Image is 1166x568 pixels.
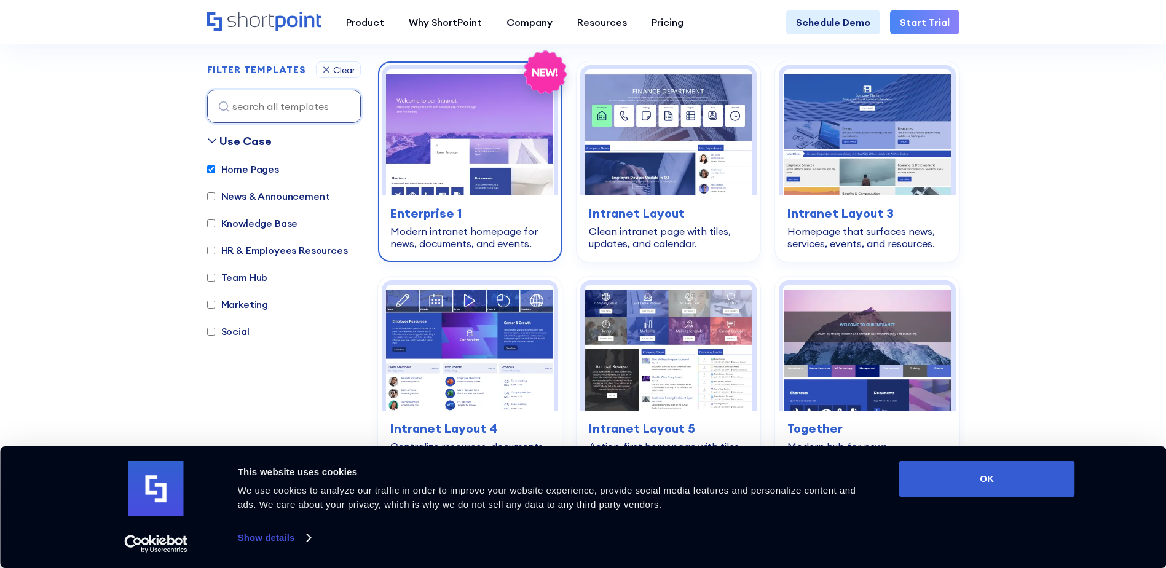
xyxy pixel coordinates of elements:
[409,15,482,30] div: Why ShortPoint
[390,204,550,223] h3: Enterprise 1
[585,285,752,411] img: Intranet Layout 5 – SharePoint Page Template: Action-first homepage with tiles, news, docs, sched...
[207,301,215,309] input: Marketing
[577,61,760,262] a: Intranet Layout – SharePoint Page Design: Clean intranet page with tiles, updates, and calendar.I...
[207,162,279,176] label: Home Pages
[585,69,752,195] img: Intranet Layout – SharePoint Page Design: Clean intranet page with tiles, updates, and calendar.
[207,189,330,203] label: News & Announcement
[396,10,494,34] a: Why ShortPoint
[207,165,215,173] input: Home Pages
[787,419,947,438] h3: Together
[386,285,554,411] img: Intranet Layout 4 – Intranet Page Template: Centralize resources, documents, schedules, and emplo...
[787,440,947,477] div: Modern hub for news, documents, events, and shortcuts.
[207,297,269,312] label: Marketing
[577,15,627,30] div: Resources
[238,529,310,547] a: Show details
[506,15,553,30] div: Company
[128,461,184,516] img: logo
[390,440,550,477] div: Centralize resources, documents, schedules, and employee services.
[238,465,872,479] div: This website uses cookies
[207,328,215,336] input: Social
[238,485,856,510] span: We use cookies to analyze our traffic in order to improve your website experience, provide social...
[207,219,215,227] input: Knowledge Base
[334,10,396,34] a: Product
[207,65,306,76] h2: FILTER TEMPLATES
[207,324,250,339] label: Social
[207,274,215,282] input: Team Hub
[775,277,959,489] a: Together – Intranet Homepage Template: Modern hub for news, documents, events, and shortcuts.Toge...
[589,419,748,438] h3: Intranet Layout 5
[333,66,355,74] div: Clear
[378,277,562,489] a: Intranet Layout 4 – Intranet Page Template: Centralize resources, documents, schedules, and emplo...
[207,247,215,254] input: HR & Employees Resources
[787,225,947,250] div: Homepage that surfaces news, services, events, and resources.
[565,10,639,34] a: Resources
[390,225,550,250] div: Modern intranet homepage for news, documents, and events.
[775,61,959,262] a: Intranet Layout 3 – SharePoint Homepage Template: Homepage that surfaces news, services, events, ...
[786,10,880,34] a: Schedule Demo
[378,61,562,262] a: Enterprise 1 – SharePoint Homepage Design: Modern intranet homepage for news, documents, and even...
[652,15,683,30] div: Pricing
[589,440,748,465] div: Action-first homepage with tiles, news, docs, schedules.
[589,225,748,250] div: Clean intranet page with tiles, updates, and calendar.
[219,133,272,149] div: Use Case
[890,10,959,34] a: Start Trial
[207,216,298,231] label: Knowledge Base
[783,69,951,195] img: Intranet Layout 3 – SharePoint Homepage Template: Homepage that surfaces news, services, events, ...
[390,419,550,438] h3: Intranet Layout 4
[207,90,361,123] input: search all templates
[102,535,210,553] a: Usercentrics Cookiebot - opens in a new window
[945,425,1166,568] iframe: Chat Widget
[899,461,1075,497] button: OK
[346,15,384,30] div: Product
[787,204,947,223] h3: Intranet Layout 3
[207,192,215,200] input: News & Announcement
[207,270,268,285] label: Team Hub
[207,243,348,258] label: HR & Employees Resources
[783,285,951,411] img: Together – Intranet Homepage Template: Modern hub for news, documents, events, and shortcuts.
[577,277,760,489] a: Intranet Layout 5 – SharePoint Page Template: Action-first homepage with tiles, news, docs, sched...
[589,204,748,223] h3: Intranet Layout
[494,10,565,34] a: Company
[639,10,696,34] a: Pricing
[386,69,554,195] img: Enterprise 1 – SharePoint Homepage Design: Modern intranet homepage for news, documents, and events.
[207,12,321,33] a: Home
